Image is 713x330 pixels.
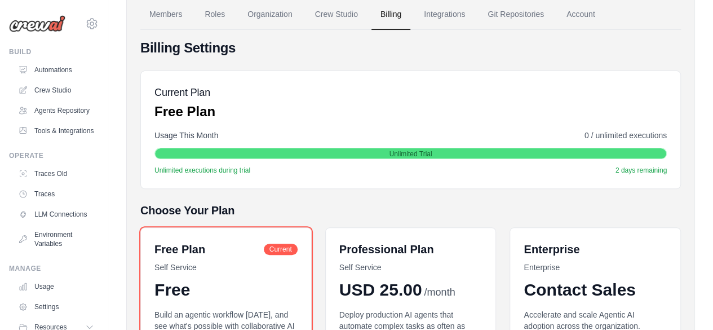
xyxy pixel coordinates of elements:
[154,85,215,100] h5: Current Plan
[524,262,667,273] p: Enterprise
[9,151,99,160] div: Operate
[657,276,713,330] iframe: Chat Widget
[14,122,99,140] a: Tools & Integrations
[9,47,99,56] div: Build
[264,244,298,255] span: Current
[154,130,218,141] span: Usage This Month
[154,241,205,257] h6: Free Plan
[339,262,482,273] p: Self Service
[14,81,99,99] a: Crew Studio
[14,205,99,223] a: LLM Connections
[389,149,432,159] span: Unlimited Trial
[14,165,99,183] a: Traces Old
[154,280,298,300] div: Free
[140,39,681,57] h4: Billing Settings
[14,185,99,203] a: Traces
[339,280,422,300] span: USD 25.00
[14,102,99,120] a: Agents Repository
[154,262,298,273] p: Self Service
[14,61,99,79] a: Automations
[154,166,250,175] span: Unlimited executions during trial
[9,15,65,32] img: Logo
[14,278,99,296] a: Usage
[584,130,667,141] span: 0 / unlimited executions
[140,203,681,218] h5: Choose Your Plan
[154,103,215,121] p: Free Plan
[339,241,434,257] h6: Professional Plan
[524,280,667,300] div: Contact Sales
[424,285,455,300] span: /month
[615,166,667,175] span: 2 days remaining
[14,226,99,253] a: Environment Variables
[9,264,99,273] div: Manage
[524,241,667,257] h6: Enterprise
[14,298,99,316] a: Settings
